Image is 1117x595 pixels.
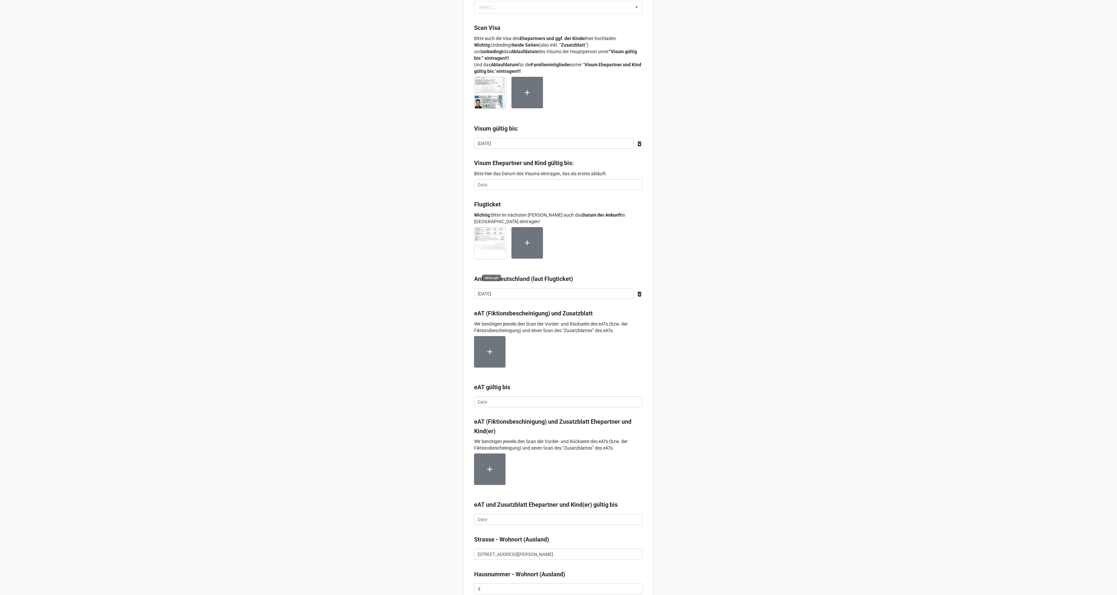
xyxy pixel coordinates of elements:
label: Strasse - Wohnort (Ausland) [474,535,549,544]
div: Select ... [477,4,506,11]
strong: Wichtig: [474,212,491,218]
strong: Visum Ehepartner und Kind gültig bis: [474,62,641,74]
label: Flugticket [474,200,501,209]
label: Visum Ehepartner und Kind gültig bis: [474,159,574,168]
input: Date [474,138,634,149]
strong: Zusatzblatt [561,42,585,48]
img: pAWOUg7IUzIn0P6RpKSOFaDF6326afncxgehdPjoAEU [474,227,506,259]
strong: eintragen!!! [485,55,509,61]
label: eAT (Fiktionsbeschinigung) und Zusatzblatt Ehepartner und Kind(er) [474,417,643,436]
strong: Ablaufdatum [511,49,538,54]
strong: Familienmitglieder [531,62,571,67]
strong: eintragen!!! [496,69,521,74]
input: Date [474,514,643,525]
label: Ankunft Deutschland (laut Flugticket) [474,274,573,284]
strong: “Visum gültig bis:” [474,49,637,61]
input: Date [474,179,643,190]
label: eAT gültig bis [474,383,510,392]
strong: unbedingt [482,49,503,54]
label: Visum gültig bis: [474,124,518,133]
label: eAT und Zusatzblatt Ehepartner und Kind(er) gültig bis [474,500,618,509]
p: Wir benötigen jeweils den Scan der Vorder- und Rückseite des eATs (bzw. der Fiktionsbescheinigung... [474,438,643,451]
p: Bitte im nächsten [PERSON_NAME] auch das in [GEOGRAPHIC_DATA] eintragen! [474,212,643,225]
p: Wir benötigen jeweils den Scan der Vorder- und Rückseite des eATs (bzw. der Fiktionsbescheinigung... [474,321,643,334]
label: eAT (Fiktionsbescheinigung) und Zusatzblatt [474,309,593,318]
input: Date [474,396,643,408]
strong: Wichtig: [474,42,491,48]
input: Date [474,288,634,299]
strong: Ehepartners und ggf. der Kinder [520,36,586,41]
label: Scan Visa [474,23,500,32]
strong: beide Seiten [512,42,539,48]
p: Bitte auch die Visa des hier hochladen. Unbedingt (also inkl. “ ”) und das des Visums der Hauptpe... [474,35,643,74]
p: Bitte hier das Datum des Visums eintragen, das als erstes abläuft. [474,170,643,177]
strong: Ablaufdatum [491,62,518,67]
label: Hausnummer - Wohnort (Ausland) [474,570,565,579]
div: Visum - Alireza Bolhasani.pdf [474,77,512,114]
img: SoiL9K2gJElVHZtnyZYjLOdJ_H6T8f-duUI78m_AqnI [474,77,506,109]
strong: Datum der Ankunft [582,212,622,218]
